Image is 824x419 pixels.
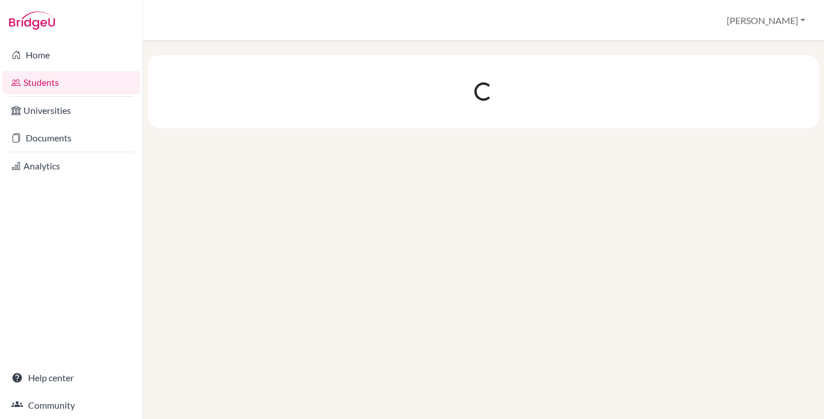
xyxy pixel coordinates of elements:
[2,99,140,122] a: Universities
[722,10,810,31] button: [PERSON_NAME]
[9,11,55,30] img: Bridge-U
[2,394,140,417] a: Community
[2,44,140,66] a: Home
[2,71,140,94] a: Students
[2,127,140,149] a: Documents
[2,155,140,177] a: Analytics
[2,366,140,389] a: Help center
